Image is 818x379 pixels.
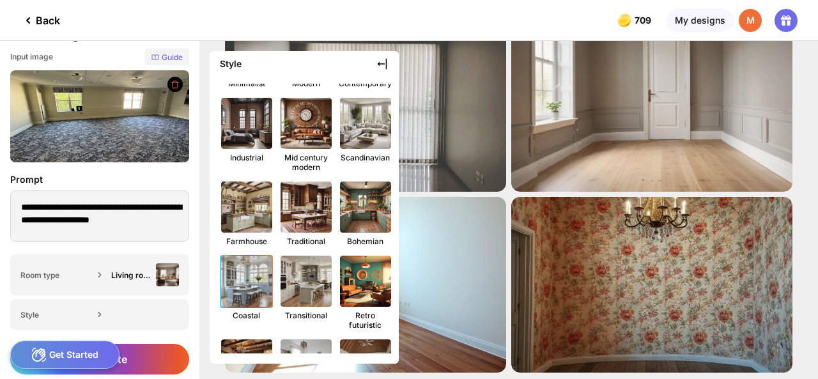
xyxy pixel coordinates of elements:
[220,57,242,71] div: Style
[279,79,332,88] div: Modern
[279,311,332,320] div: Transitional
[667,9,734,32] div: My designs
[162,52,183,63] div: Guide
[339,236,392,246] div: Bohemian
[220,311,273,320] div: Coastal
[339,311,392,330] div: Retro futuristic
[220,153,273,162] div: Industrial
[10,173,189,187] div: Prompt
[220,79,273,88] div: Minimalist
[339,153,392,162] div: Scandinavian
[10,341,120,369] div: Get Started
[220,236,273,246] div: Farmhouse
[10,49,189,65] div: Input image
[20,310,93,320] div: Style
[635,15,654,26] span: 709
[20,270,93,280] div: Room type
[511,16,792,192] img: emptyBathroom2.jpg
[739,9,762,32] div: M
[279,153,332,172] div: Mid century modern
[511,197,792,373] img: emptyBathroom4.jpg
[279,236,332,246] div: Traditional
[111,270,151,280] div: Living room
[20,13,60,28] div: Back
[339,79,392,88] div: Contemporary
